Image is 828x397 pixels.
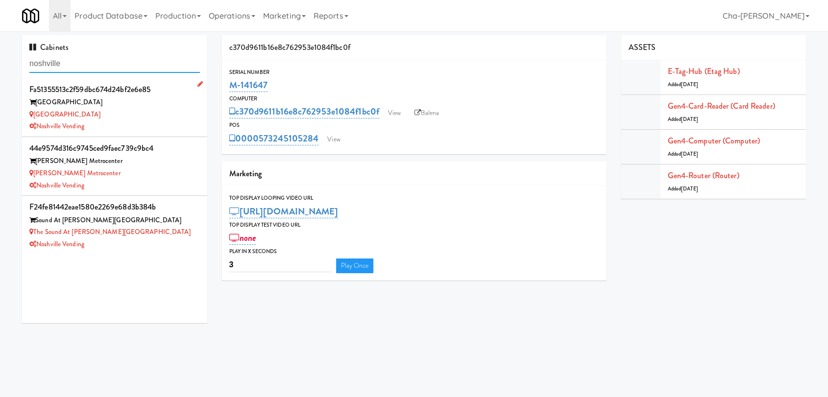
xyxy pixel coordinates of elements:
[681,185,698,192] span: [DATE]
[29,200,200,214] div: f24fe81442eae1580e2269e68d3b384b
[229,247,599,257] div: Play in X seconds
[383,106,406,120] a: View
[229,168,262,179] span: Marketing
[668,100,775,112] a: Gen4-card-reader (Card Reader)
[29,55,200,73] input: Search cabinets
[322,132,345,147] a: View
[336,258,374,273] a: Play Once
[229,231,256,245] a: none
[229,132,319,145] a: 0000573245105284
[668,81,698,88] span: Added
[229,105,379,118] a: c370d9611b16e8c762953e1084f1bc0f
[668,170,739,181] a: Gen4-router (Router)
[29,82,200,97] div: fa51355513c2f59dbc674d24bf2e6e85
[29,121,84,131] a: Noshville Vending
[668,185,698,192] span: Added
[29,168,121,178] a: [PERSON_NAME] Metrocenter
[229,78,268,92] a: M-141647
[229,120,599,130] div: POS
[29,227,191,236] a: The Sound at [PERSON_NAME][GEOGRAPHIC_DATA]
[29,110,100,119] a: [GEOGRAPHIC_DATA]
[22,78,207,137] li: fa51355513c2f59dbc674d24bf2e6e85[GEOGRAPHIC_DATA] [GEOGRAPHIC_DATA]Noshville Vending
[629,42,656,53] span: ASSETS
[229,68,599,77] div: Serial Number
[222,35,607,60] div: c370d9611b16e8c762953e1084f1bc0f
[681,150,698,158] span: [DATE]
[29,181,84,190] a: Noshville Vending
[29,239,84,249] a: Noshville Vending
[22,137,207,196] li: 44e9574d316c9745ced9faec739c9bc4[PERSON_NAME] Metrocenter [PERSON_NAME] MetrocenterNoshville Vending
[681,81,698,88] span: [DATE]
[229,94,599,104] div: Computer
[668,150,698,158] span: Added
[22,196,207,254] li: f24fe81442eae1580e2269e68d3b384bSound At [PERSON_NAME][GEOGRAPHIC_DATA] The Sound at [PERSON_NAME...
[668,116,698,123] span: Added
[29,141,200,156] div: 44e9574d316c9745ced9faec739c9bc4
[668,66,740,77] a: E-tag-hub (Etag Hub)
[29,96,200,109] div: [GEOGRAPHIC_DATA]
[229,193,599,203] div: Top Display Looping Video Url
[681,116,698,123] span: [DATE]
[410,106,444,120] a: Balena
[29,155,200,167] div: [PERSON_NAME] Metrocenter
[29,42,69,53] span: Cabinets
[229,220,599,230] div: Top Display Test Video Url
[29,214,200,227] div: Sound At [PERSON_NAME][GEOGRAPHIC_DATA]
[229,205,339,218] a: [URL][DOMAIN_NAME]
[668,135,760,146] a: Gen4-computer (Computer)
[22,7,39,24] img: Micromart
